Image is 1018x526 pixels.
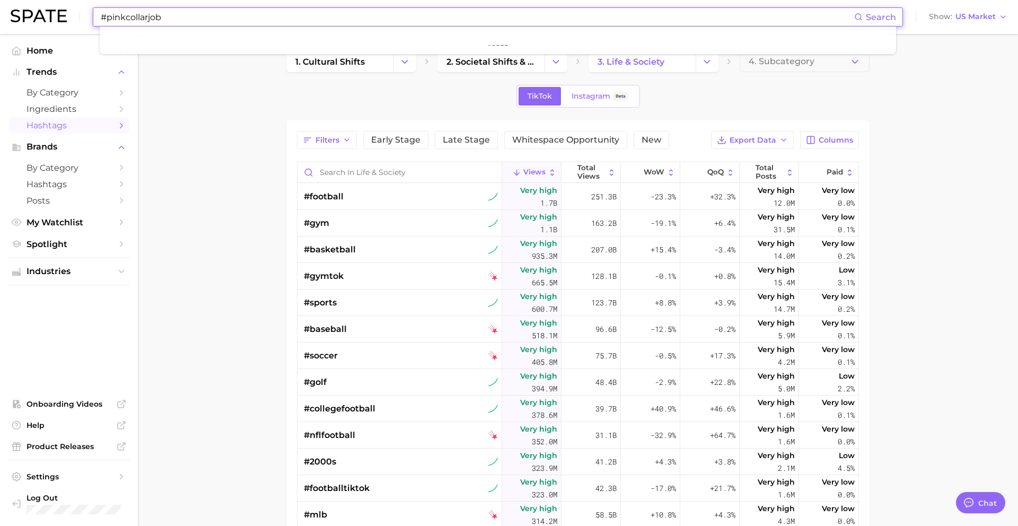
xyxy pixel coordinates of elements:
button: Change Category [545,51,567,72]
span: -17.0% [651,482,676,495]
span: 1.1b [540,223,557,236]
span: Export Data [730,136,776,145]
span: 352.0m [532,435,557,448]
button: #basketballtiktok sustained riserVery high935.3m207.0b+15.4%-3.4%Very high14.0mVery low0.2% [297,236,858,263]
span: Very high [758,290,795,303]
button: #footballtiktok sustained riserVery high1.7b251.3b-23.3%+32.3%Very high12.0mVery low0.0% [297,183,858,210]
span: #2000s [304,455,336,468]
span: 14.0m [774,250,795,262]
span: Help [27,420,111,430]
span: Very low [822,290,855,303]
span: 42.3b [595,482,617,495]
button: #golftiktok sustained riserVery high394.9m48.4b-2.9%+22.8%Very high5.0mLow2.2% [297,369,858,396]
span: Very high [520,184,557,197]
span: #sports [304,296,337,309]
button: #gymtiktok sustained riserVery high1.1b163.2b-19.1%+6.4%Very high31.5mVery low0.1% [297,210,858,236]
span: US Market [955,14,996,20]
span: -3.4% [714,243,735,256]
a: Home [8,42,129,59]
span: 48.4b [595,376,617,389]
span: 0.0% [838,435,855,448]
button: #soccertiktok falling starVery high405.8m75.7b-0.5%+17.3%Very high4.2mVery low0.1% [297,343,858,369]
span: Total Posts [756,164,783,180]
span: 75.7b [595,349,617,362]
span: 2.1m [778,462,795,475]
span: My Watchlist [27,217,111,227]
img: tiktok sustained riser [488,484,498,493]
span: QoQ [707,168,724,177]
span: +10.8% [651,509,676,521]
span: #gymtok [304,270,344,283]
span: Late Stage [443,136,490,144]
button: Change Category [696,51,718,72]
span: 1.7b [540,197,557,209]
span: Settings [27,472,111,481]
span: Onboarding Videos [27,399,111,409]
span: Very high [758,423,795,435]
img: tiktok sustained riser [488,404,498,414]
span: +17.3% [710,349,735,362]
button: #gymtoktiktok falling starVery high665.5m128.1b-0.1%+0.8%Very high15.4mLow3.1% [297,263,858,290]
span: Very low [822,211,855,223]
span: Industries [27,267,111,276]
button: Columns [800,131,859,149]
span: Low [839,449,855,462]
a: by Category [8,160,129,176]
span: #gym [304,217,329,230]
span: 3. life & society [598,57,664,67]
span: Low [839,264,855,276]
span: Instagram [572,92,610,101]
span: 600.7m [532,303,557,315]
span: +8.8% [655,296,676,309]
a: Ingredients [8,101,129,117]
span: 12.0m [774,197,795,209]
span: Very high [520,264,557,276]
span: Very high [520,396,557,409]
span: 323.9m [532,462,557,475]
span: Very low [822,317,855,329]
span: 163.2b [591,217,617,230]
button: Filters [297,131,357,149]
span: 31.5m [774,223,795,236]
input: Search in life & society [297,162,502,182]
button: Paid [799,162,858,183]
span: +32.3% [710,190,735,203]
span: Beta [616,92,626,101]
img: tiktok falling star [488,510,498,520]
span: by Category [27,163,111,173]
span: 58.5b [595,509,617,521]
span: -2.9% [655,376,676,389]
span: Spotlight [27,239,111,249]
button: Total Views [561,162,621,183]
span: Show [929,14,952,20]
span: 123.7b [591,296,617,309]
span: +4.3% [714,509,735,521]
span: 665.5m [532,276,557,289]
span: Log Out [27,493,145,503]
span: 2.2% [838,382,855,395]
span: +3.9% [714,296,735,309]
span: 323.0m [532,488,557,501]
img: tiktok sustained riser [488,298,498,308]
span: 96.6b [595,323,617,336]
span: 935.3m [532,250,557,262]
span: 0.2% [838,303,855,315]
button: #footballtiktoktiktok sustained riserVery high323.0m42.3b-17.0%+21.7%Very high1.6mVery low0.0% [297,475,858,502]
span: Whitespace Opportunity [512,136,619,144]
a: Help [8,417,129,433]
a: My Watchlist [8,214,129,231]
span: Very high [520,343,557,356]
span: 14.7m [774,303,795,315]
span: 0.1% [838,409,855,422]
span: 394.9m [532,382,557,395]
button: #2000stiktok sustained riserVery high323.9m41.2b+4.3%+3.8%Very high2.1mLow4.5% [297,449,858,475]
span: Very high [758,396,795,409]
button: #nflfootballtiktok falling starVery high352.0m31.1b-32.9%+64.7%Very high1.6mVery low0.0% [297,422,858,449]
span: +6.4% [714,217,735,230]
span: 405.8m [532,356,557,369]
span: #collegefootball [304,402,375,415]
img: tiktok sustained riser [488,218,498,228]
span: #football [304,190,344,203]
span: +4.3% [655,455,676,468]
span: 39.7b [595,402,617,415]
